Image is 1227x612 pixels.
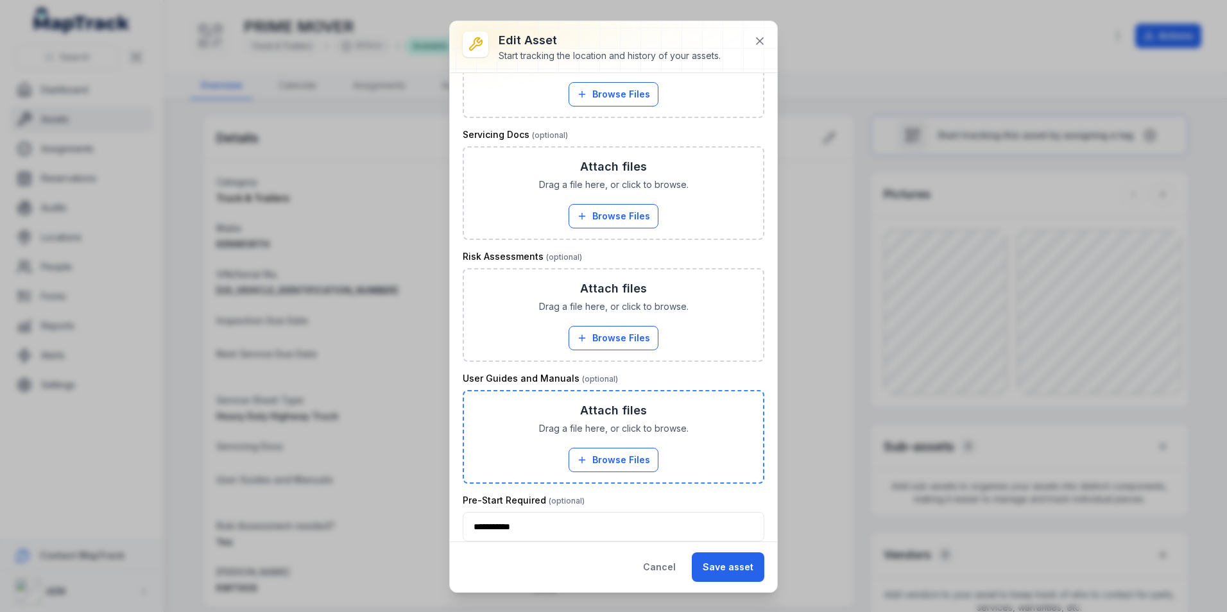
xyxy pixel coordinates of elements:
button: Cancel [632,552,687,582]
button: Browse Files [569,82,658,106]
h3: Attach files [580,158,647,176]
div: Start tracking the location and history of your assets. [499,49,721,62]
button: Save asset [692,552,764,582]
span: Drag a file here, or click to browse. [539,300,689,313]
label: User Guides and Manuals [463,372,618,385]
h3: Attach files [580,402,647,420]
h3: Edit asset [499,31,721,49]
button: Browse Files [569,326,658,350]
button: Browse Files [569,448,658,472]
label: Risk Assessments [463,250,582,263]
label: Servicing Docs [463,128,568,141]
span: Drag a file here, or click to browse. [539,178,689,191]
span: Drag a file here, or click to browse. [539,422,689,435]
h3: Attach files [580,280,647,298]
label: Pre-Start Required [463,494,585,507]
button: Browse Files [569,204,658,228]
